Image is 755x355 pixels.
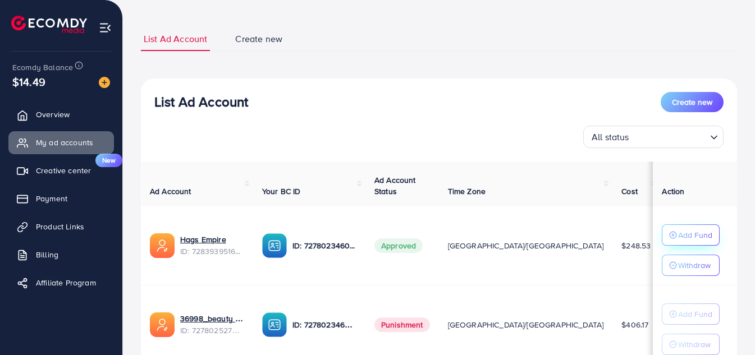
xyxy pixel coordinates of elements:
[8,131,114,154] a: My ad accounts
[8,271,114,294] a: Affiliate Program
[292,318,356,331] p: ID: 7278023460230660097
[621,240,651,251] span: $248.53
[36,109,70,120] span: Overview
[678,338,711,351] p: Withdraw
[36,137,93,148] span: My ad accounts
[180,325,244,336] span: ID: 7278025278469963777
[180,313,244,336] div: <span class='underline'>36998_beauty master_1694547352106</span></br>7278025278469963777
[150,233,175,258] img: ic-ads-acc.e4c84228.svg
[12,73,45,90] span: $14.49
[8,159,114,182] a: Creative centerNew
[180,234,244,245] a: Hags Empire
[621,319,648,330] span: $406.17
[36,277,96,288] span: Affiliate Program
[672,96,712,108] span: Create new
[95,154,122,167] span: New
[633,127,706,145] input: Search for option
[678,259,711,272] p: Withdraw
[180,246,244,257] span: ID: 7283939516858171393
[144,33,207,45] span: List Ad Account
[374,174,416,197] span: Ad Account Status
[448,319,604,330] span: [GEOGRAPHIC_DATA]/[GEOGRAPHIC_DATA]
[99,21,112,34] img: menu
[150,312,175,337] img: ic-ads-acc.e4c84228.svg
[235,33,282,45] span: Create new
[621,186,638,197] span: Cost
[36,249,58,260] span: Billing
[12,62,73,73] span: Ecomdy Balance
[374,317,430,332] span: Punishment
[678,228,712,242] p: Add Fund
[662,334,720,355] button: Withdraw
[292,239,356,252] p: ID: 7278023460230660097
[374,238,423,253] span: Approved
[662,255,720,276] button: Withdraw
[448,186,486,197] span: Time Zone
[661,92,724,112] button: Create new
[662,186,684,197] span: Action
[662,303,720,325] button: Add Fund
[8,103,114,126] a: Overview
[8,187,114,210] a: Payment
[262,186,301,197] span: Your BC ID
[36,221,84,232] span: Product Links
[8,243,114,266] a: Billing
[8,215,114,238] a: Product Links
[154,94,248,110] h3: List Ad Account
[262,233,287,258] img: ic-ba-acc.ded83a64.svg
[36,165,91,176] span: Creative center
[180,234,244,257] div: <span class='underline'>Hags Empire </span></br>7283939516858171393
[180,313,244,324] a: 36998_beauty master_1694547352106
[678,307,712,321] p: Add Fund
[583,126,724,148] div: Search for option
[11,16,87,33] img: logo
[662,224,720,246] button: Add Fund
[150,186,191,197] span: Ad Account
[707,305,747,347] iframe: Chat
[99,77,110,88] img: image
[36,193,67,204] span: Payment
[448,240,604,251] span: [GEOGRAPHIC_DATA]/[GEOGRAPHIC_DATA]
[262,312,287,337] img: ic-ba-acc.ded83a64.svg
[589,129,632,145] span: All status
